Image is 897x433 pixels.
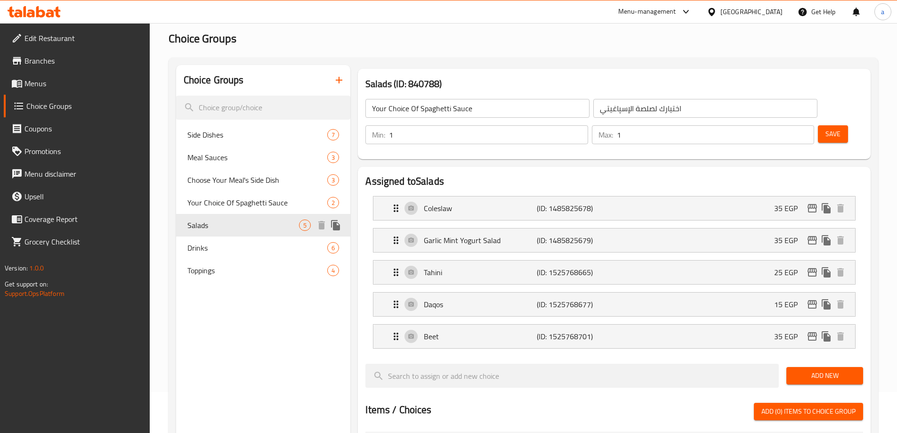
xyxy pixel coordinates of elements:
div: Expand [373,261,855,284]
span: Menu disclaimer [24,168,142,180]
a: Coupons [4,117,150,140]
p: 25 EGP [774,267,805,278]
a: Menu disclaimer [4,163,150,185]
span: Coverage Report [24,213,142,225]
p: (ID: 1485825679) [537,235,612,246]
span: 1.0.0 [29,262,44,274]
button: duplicate [819,297,833,311]
a: Grocery Checklist [4,230,150,253]
span: 3 [328,153,339,162]
li: Expand [365,320,863,352]
div: Drinks6 [176,237,351,259]
button: edit [805,329,819,343]
div: Choices [327,129,339,140]
div: Your Choice Of Spaghetti Sauce2 [176,191,351,214]
p: (ID: 1525768701) [537,331,612,342]
div: Choices [327,242,339,253]
button: delete [833,329,848,343]
div: Side Dishes7 [176,123,351,146]
div: Choices [327,197,339,208]
p: Beet [424,331,536,342]
p: Min: [372,129,385,140]
p: 35 EGP [774,235,805,246]
span: Get support on: [5,278,48,290]
span: Drinks [187,242,328,253]
button: edit [805,233,819,247]
div: Salads5deleteduplicate [176,214,351,237]
p: 35 EGP [774,203,805,214]
span: Version: [5,262,28,274]
button: duplicate [819,329,833,343]
li: Expand [365,224,863,256]
div: Menu-management [618,6,676,17]
p: Garlic Mint Yogurt Salad [424,235,536,246]
button: duplicate [819,233,833,247]
div: [GEOGRAPHIC_DATA] [720,7,783,17]
a: Coverage Report [4,208,150,230]
h2: Assigned to Salads [365,174,863,188]
span: 3 [328,176,339,185]
div: Expand [373,196,855,220]
h2: Items / Choices [365,403,431,417]
span: a [881,7,884,17]
span: 5 [299,221,310,230]
p: (ID: 1525768665) [537,267,612,278]
span: Coupons [24,123,142,134]
input: search [365,364,779,388]
a: Menus [4,72,150,95]
span: 6 [328,244,339,253]
div: Choices [299,220,311,231]
span: Meal Sauces [187,152,328,163]
span: Promotions [24,146,142,157]
span: 4 [328,266,339,275]
span: Choose Your Meal's Side Dish [187,174,328,186]
button: duplicate [329,218,343,232]
button: edit [805,265,819,279]
span: 2 [328,198,339,207]
a: Branches [4,49,150,72]
p: Max: [598,129,613,140]
button: edit [805,297,819,311]
span: Salads [187,220,299,231]
a: Support.OpsPlatform [5,287,65,300]
div: Choices [327,174,339,186]
div: Expand [373,229,855,252]
div: Expand [373,293,855,316]
span: Save [825,128,840,140]
li: Expand [365,256,863,288]
span: Add New [794,370,856,382]
button: delete [833,297,848,311]
button: edit [805,201,819,215]
p: 15 EGP [774,299,805,310]
button: delete [833,265,848,279]
a: Promotions [4,140,150,163]
button: Save [818,125,848,143]
input: search [176,96,351,120]
p: 35 EGP [774,331,805,342]
li: Expand [365,288,863,320]
button: delete [315,218,329,232]
div: Expand [373,325,855,348]
p: Tahini [424,267,536,278]
h3: Salads (ID: 840788) [365,76,863,91]
h2: Choice Groups [184,73,244,87]
span: Toppings [187,265,328,276]
p: (ID: 1525768677) [537,299,612,310]
span: Menus [24,78,142,89]
a: Edit Restaurant [4,27,150,49]
p: Coleslaw [424,203,536,214]
div: Choose Your Meal's Side Dish3 [176,169,351,191]
span: Choice Groups [169,28,236,49]
div: Meal Sauces3 [176,146,351,169]
a: Upsell [4,185,150,208]
span: Choice Groups [26,100,142,112]
div: Choices [327,265,339,276]
p: Daqos [424,299,536,310]
li: Expand [365,192,863,224]
div: Toppings4 [176,259,351,282]
span: Branches [24,55,142,66]
button: duplicate [819,265,833,279]
span: Side Dishes [187,129,328,140]
button: Add (0) items to choice group [754,403,863,420]
p: (ID: 1485825678) [537,203,612,214]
